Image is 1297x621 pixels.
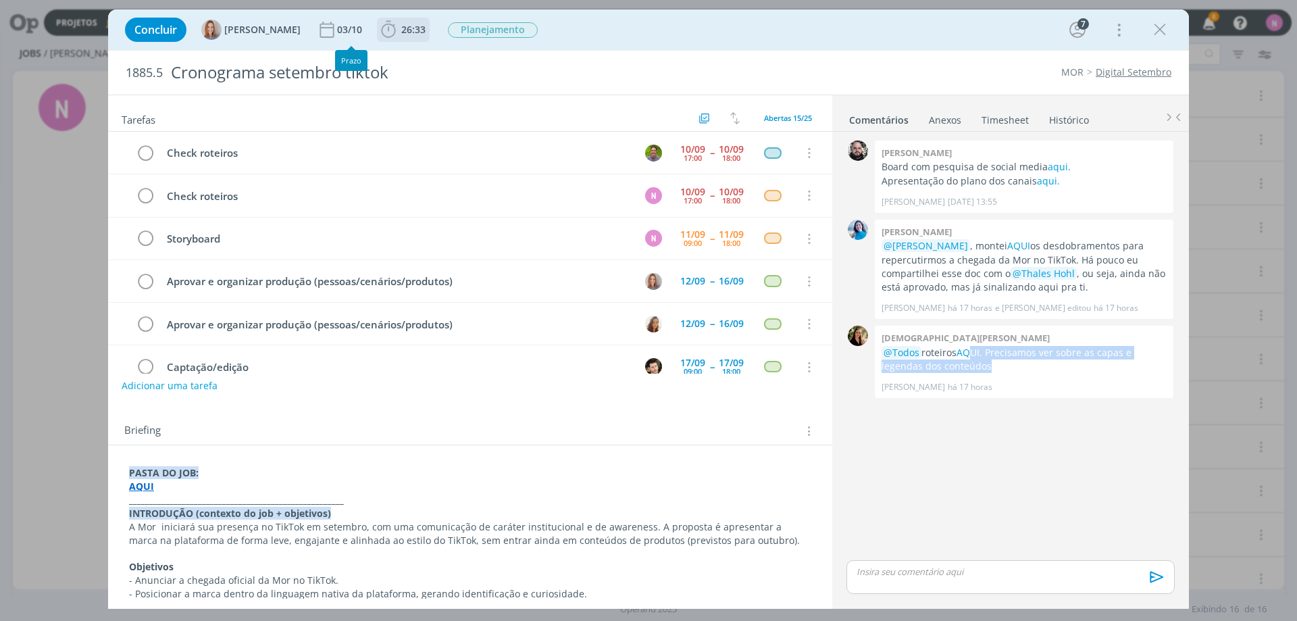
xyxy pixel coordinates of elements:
button: Concluir [125,18,186,42]
button: Adicionar uma tarefa [121,374,218,398]
span: Planejamento [448,22,538,38]
img: T [645,145,662,162]
span: [PERSON_NAME] [224,25,301,34]
button: 26:33 [378,19,429,41]
div: Aprovar e organizar produção (pessoas/cenários/produtos) [161,273,632,290]
button: 7 [1067,19,1088,41]
strong: Objetivos [129,560,174,573]
div: 16/09 [719,319,744,328]
a: Histórico [1048,107,1090,127]
img: A [201,20,222,40]
img: V [645,316,662,332]
div: N [645,187,662,204]
div: Captação/edição [161,359,632,376]
strong: INTRODUÇÃO (contexto do job + objetivos) [129,507,331,520]
button: T [643,143,663,163]
button: A [643,271,663,291]
div: dialog [108,9,1189,609]
div: 16/09 [719,276,744,286]
strong: _____________________________________________________ [129,493,344,506]
p: Board com pesquisa de social media [882,160,1167,174]
div: 10/09 [680,145,705,154]
div: N [645,230,662,247]
p: [PERSON_NAME] [882,196,945,208]
div: 12/09 [680,319,705,328]
p: [PERSON_NAME] [882,302,945,314]
div: 17:00 [684,197,702,204]
span: há 17 horas [948,302,992,314]
span: 26:33 [401,23,426,36]
div: Anexos [929,114,961,127]
div: 11/09 [680,230,705,239]
span: -- [710,276,714,286]
strong: PASTA DO JOB: [129,466,199,479]
span: @Thales Hohl [1013,267,1075,280]
span: @[PERSON_NAME] [884,239,968,252]
div: Prazo [335,50,367,71]
a: Timesheet [981,107,1029,127]
button: N [643,228,663,249]
div: 17/09 [680,358,705,368]
button: A[PERSON_NAME] [201,20,301,40]
div: Check roteiros [161,188,632,205]
b: [PERSON_NAME] [882,226,952,238]
div: 18:00 [722,368,740,375]
span: -- [710,319,714,328]
a: Digital Setembro [1096,66,1171,78]
div: 10/09 [680,187,705,197]
a: AQUI [1007,239,1030,252]
div: 18:00 [722,239,740,247]
button: Planejamento [447,22,538,39]
span: Abertas 15/25 [764,113,812,123]
span: [DATE] 13:55 [948,196,997,208]
span: e [PERSON_NAME] editou [995,302,1091,314]
span: há 17 horas [948,381,992,393]
a: Comentários [848,107,909,127]
p: - Posicionar a marca dentro da linguagem nativa da plataforma, gerando identificação e curiosidade. [129,587,811,601]
div: Storyboard [161,230,632,247]
div: 10/09 [719,145,744,154]
p: [PERSON_NAME] [882,381,945,393]
span: @Todos [884,346,919,359]
button: N [643,185,663,205]
div: 11/09 [719,230,744,239]
a: AQUI [957,346,980,359]
img: C [848,326,868,346]
span: Tarefas [122,110,155,126]
b: [PERSON_NAME] [882,147,952,159]
span: há 17 horas [1094,302,1138,314]
div: 10/09 [719,187,744,197]
button: V [643,357,663,377]
button: V [643,314,663,334]
a: aqui. [1048,160,1071,173]
div: 09:00 [684,239,702,247]
div: 12/09 [680,276,705,286]
div: 18:00 [722,154,740,162]
div: 7 [1077,18,1089,30]
span: -- [710,191,714,200]
div: 09:00 [684,368,702,375]
div: 03/10 [337,25,365,34]
img: V [645,358,662,375]
img: A [645,273,662,290]
span: -- [710,362,714,372]
b: [DEMOGRAPHIC_DATA][PERSON_NAME] [882,332,1050,344]
a: MOR [1061,66,1084,78]
p: roteiros . Precisamos ver sobre as capas e legendas dos conteúdos [882,346,1167,374]
span: 1885.5 [126,66,163,80]
p: Apresentação do plano dos canais [882,174,1167,188]
div: 17/09 [719,358,744,368]
a: aqui. [1037,174,1060,187]
div: 18:00 [722,197,740,204]
img: G [848,141,868,161]
img: arrow-down-up.svg [730,112,740,124]
span: -- [710,148,714,157]
span: Concluir [134,24,177,35]
span: -- [710,234,714,243]
div: Cronograma setembro tiktok [166,56,730,89]
a: AQUI [129,480,154,493]
span: Briefing [124,422,161,440]
p: , montei os desdobramentos para repercutirmos a chegada da Mor no TikTok. Há pouco eu compartilhe... [882,239,1167,295]
p: A Mor iniciará sua presença no TikTok em setembro, com uma comunicação de caráter institucional e... [129,520,811,547]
